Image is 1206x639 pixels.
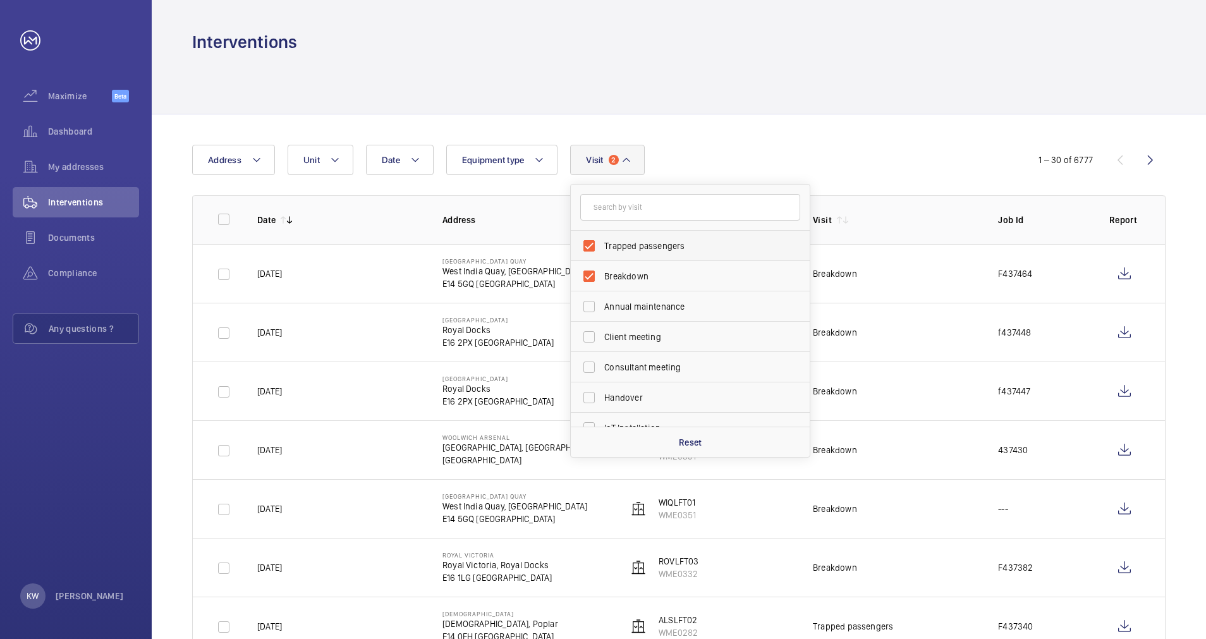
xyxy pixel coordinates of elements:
[609,155,619,165] span: 2
[442,375,554,382] p: [GEOGRAPHIC_DATA]
[813,620,893,633] div: Trapped passengers
[48,231,139,244] span: Documents
[813,444,857,456] div: Breakdown
[382,155,400,165] span: Date
[442,513,587,525] p: E14 5GQ [GEOGRAPHIC_DATA]
[257,326,282,339] p: [DATE]
[604,300,778,313] span: Annual maintenance
[631,560,646,575] img: elevator.svg
[48,90,112,102] span: Maximize
[442,382,554,395] p: Royal Docks
[446,145,558,175] button: Equipment type
[813,561,857,574] div: Breakdown
[462,155,525,165] span: Equipment type
[813,326,857,339] div: Breakdown
[679,436,702,449] p: Reset
[48,196,139,209] span: Interventions
[257,620,282,633] p: [DATE]
[257,385,282,398] p: [DATE]
[442,441,605,454] p: [GEOGRAPHIC_DATA], [GEOGRAPHIC_DATA]
[813,385,857,398] div: Breakdown
[442,316,554,324] p: [GEOGRAPHIC_DATA]
[442,434,605,441] p: Woolwich Arsenal
[998,561,1033,574] p: F437382
[442,324,554,336] p: Royal Docks
[366,145,434,175] button: Date
[570,145,644,175] button: Visit2
[208,155,241,165] span: Address
[56,590,124,602] p: [PERSON_NAME]
[442,454,605,466] p: [GEOGRAPHIC_DATA]
[1038,154,1093,166] div: 1 – 30 of 6777
[604,422,778,434] span: IoT Installation
[631,501,646,516] img: elevator.svg
[257,444,282,456] p: [DATE]
[48,267,139,279] span: Compliance
[1109,214,1140,226] p: Report
[48,161,139,173] span: My addresses
[442,336,554,349] p: E16 2PX [GEOGRAPHIC_DATA]
[112,90,129,102] span: Beta
[442,618,558,630] p: [DEMOGRAPHIC_DATA], Poplar
[631,619,646,634] img: elevator.svg
[303,155,320,165] span: Unit
[998,502,1008,515] p: ---
[442,571,552,584] p: E16 1LG [GEOGRAPHIC_DATA]
[442,610,558,618] p: [DEMOGRAPHIC_DATA]
[998,620,1033,633] p: F437340
[442,551,552,559] p: Royal Victoria
[442,500,587,513] p: West India Quay, [GEOGRAPHIC_DATA]
[998,444,1028,456] p: 437430
[813,267,857,280] div: Breakdown
[659,509,696,521] p: WME0351
[604,331,778,343] span: Client meeting
[604,361,778,374] span: Consultant meeting
[442,214,607,226] p: Address
[586,155,603,165] span: Visit
[257,214,276,226] p: Date
[813,214,832,226] p: Visit
[192,145,275,175] button: Address
[659,496,696,509] p: WIQLFT01
[27,590,39,602] p: KW
[998,214,1089,226] p: Job Id
[998,267,1032,280] p: F437464
[442,277,587,290] p: E14 5GQ [GEOGRAPHIC_DATA]
[442,265,587,277] p: West India Quay, [GEOGRAPHIC_DATA]
[604,270,778,283] span: Breakdown
[998,326,1031,339] p: f437448
[257,502,282,515] p: [DATE]
[580,194,800,221] input: Search by visit
[604,391,778,404] span: Handover
[659,626,698,639] p: WME0282
[49,322,138,335] span: Any questions ?
[813,502,857,515] div: Breakdown
[192,30,297,54] h1: Interventions
[442,257,587,265] p: [GEOGRAPHIC_DATA] Quay
[257,561,282,574] p: [DATE]
[659,555,698,568] p: ROVLFT03
[998,385,1030,398] p: f437447
[442,395,554,408] p: E16 2PX [GEOGRAPHIC_DATA]
[604,240,778,252] span: Trapped passengers
[442,559,552,571] p: Royal Victoria, Royal Docks
[257,267,282,280] p: [DATE]
[442,492,587,500] p: [GEOGRAPHIC_DATA] Quay
[48,125,139,138] span: Dashboard
[659,614,698,626] p: ALSLFT02
[288,145,353,175] button: Unit
[659,568,698,580] p: WME0332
